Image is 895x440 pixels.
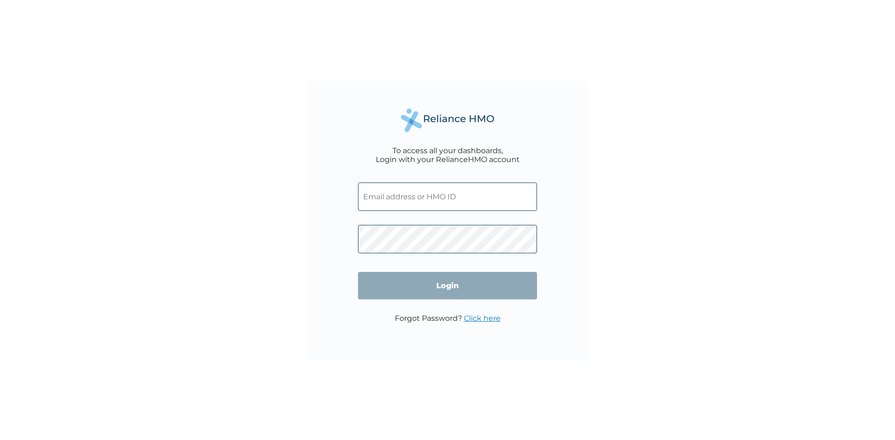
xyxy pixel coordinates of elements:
[395,314,501,323] p: Forgot Password?
[401,108,494,132] img: Reliance Health's Logo
[358,272,537,299] input: Login
[376,146,520,164] div: To access all your dashboards, Login with your RelianceHMO account
[464,314,501,323] a: Click here
[358,183,537,211] input: Email address or HMO ID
